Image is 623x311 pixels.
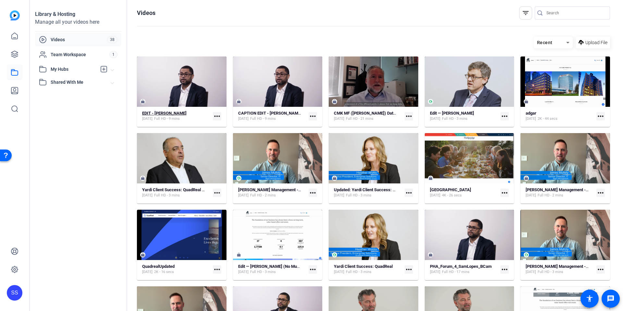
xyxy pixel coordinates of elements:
span: [DATE] [142,269,153,275]
mat-icon: more_horiz [213,112,221,120]
strong: [PERSON_NAME] Management - Home IQ - Retrofit [238,187,333,192]
mat-icon: more_horiz [500,265,509,274]
mat-icon: more_horiz [596,112,605,120]
div: Manage all your videos here [35,18,121,26]
div: Library & Hosting [35,10,121,18]
button: Upload File [576,37,610,48]
mat-icon: more_horiz [596,189,605,197]
span: [DATE] [238,193,249,198]
mat-icon: more_horiz [500,189,509,197]
a: Edit — [PERSON_NAME][DATE]Full HD - 3 mins [430,111,498,121]
span: Full HD - 3 mins [538,269,563,275]
a: Updated: Yardi Client Success: QuadReal[DATE]Full HD - 3 mins [334,187,402,198]
span: Full HD - 17 mins [442,269,470,275]
a: adgar[DATE]2K - 44 secs [526,111,594,121]
strong: [GEOGRAPHIC_DATA] [430,187,471,192]
mat-icon: more_horiz [309,189,317,197]
a: CAPTION EDIT - [PERSON_NAME][DATE]Full HD - 9 mins [238,111,306,121]
a: QuadrealUpdated[DATE]2K - 16 secs [142,264,210,275]
span: Full HD - 9 mins [250,116,276,121]
div: SS [7,285,22,301]
a: [GEOGRAPHIC_DATA][DATE]4K - 26 secs [430,187,498,198]
h1: Videos [137,9,155,17]
strong: EDIT - [PERSON_NAME] [142,111,187,116]
strong: PHA_Forum_4_SamLopes_BCam [430,264,492,269]
mat-icon: more_horiz [309,112,317,120]
span: Recent [537,40,553,45]
span: Full HD - 2 mins [250,193,276,198]
span: Full HD - 2 mins [538,193,563,198]
mat-expansion-panel-header: My Hubs [35,63,121,76]
a: Yardi Client Success: QuadReal[DATE]Full HD - 3 mins [334,264,402,275]
mat-expansion-panel-header: Shared With Me [35,76,121,89]
strong: Edit — [PERSON_NAME] [430,111,474,116]
span: My Hubs [51,66,97,73]
span: [DATE] [526,269,536,275]
strong: Yardi Client Success: QuadReal [334,264,393,269]
span: [DATE] [334,116,344,121]
mat-icon: more_horiz [405,112,413,120]
span: Shared With Me [51,79,111,86]
span: [DATE] [430,269,440,275]
span: Full HD - 3 mins [346,269,372,275]
a: Edit — [PERSON_NAME] (No Music)[DATE]Full HD - 3 mins [238,264,306,275]
span: 4K - 26 secs [442,193,462,198]
mat-icon: more_horiz [405,189,413,197]
span: [DATE] [430,116,440,121]
a: [PERSON_NAME] Management - Home IQ - Retrofit[DATE]Full HD - 2 mins [238,187,306,198]
a: [PERSON_NAME] Management - Home IQ - Retrofit TEST[DATE]Full HD - 2 mins [526,187,594,198]
strong: Edit — [PERSON_NAME] (No Music) [238,264,304,269]
mat-icon: more_horiz [309,265,317,274]
a: [PERSON_NAME] Management - Home IQ[DATE]Full HD - 3 mins [526,264,594,275]
span: [DATE] [238,269,249,275]
span: [DATE] [430,193,440,198]
span: [DATE] [142,116,153,121]
mat-icon: more_horiz [213,189,221,197]
span: Team Workspace [51,51,109,58]
span: 2K - 16 secs [154,269,174,275]
strong: Yardi Client Success: QuadReal - Updated - No Music [142,187,241,192]
strong: [PERSON_NAME] Management - Home IQ [526,264,603,269]
mat-icon: more_horiz [405,265,413,274]
span: [DATE] [526,193,536,198]
strong: Updated: Yardi Client Success: QuadReal [334,187,410,192]
span: [DATE] [142,193,153,198]
span: 38 [107,36,117,43]
a: CMK MF ([PERSON_NAME]) Data Connect_ALL[DATE]Full HD - 21 mins [334,111,402,121]
span: Full HD - 3 mins [442,116,468,121]
span: 2K - 44 secs [538,116,557,121]
span: Full HD - 3 mins [346,193,372,198]
strong: CMK MF ([PERSON_NAME]) Data Connect_ALL [334,111,421,116]
span: Upload File [585,39,607,46]
span: [DATE] [334,193,344,198]
img: blue-gradient.svg [10,10,20,20]
a: Yardi Client Success: QuadReal - Updated - No Music[DATE]Full HD - 3 mins [142,187,210,198]
strong: CAPTION EDIT - [PERSON_NAME] [238,111,302,116]
span: [DATE] [238,116,249,121]
strong: QuadrealUpdated [142,264,175,269]
input: Search [546,9,605,17]
span: Videos [51,36,107,43]
span: Full HD - 3 mins [154,193,180,198]
mat-icon: more_horiz [596,265,605,274]
span: [DATE] [334,269,344,275]
mat-icon: filter_list [522,9,530,17]
strong: adgar [526,111,536,116]
span: Full HD - 3 mins [250,269,276,275]
span: Full HD - 21 mins [346,116,373,121]
mat-icon: message [607,295,615,303]
mat-icon: more_horiz [500,112,509,120]
mat-icon: accessibility [586,295,593,303]
span: [DATE] [526,116,536,121]
a: EDIT - [PERSON_NAME][DATE]Full HD - 9 mins [142,111,210,121]
a: PHA_Forum_4_SamLopes_BCam[DATE]Full HD - 17 mins [430,264,498,275]
mat-icon: more_horiz [213,265,221,274]
span: 1 [109,51,117,58]
span: Full HD - 9 mins [154,116,180,121]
